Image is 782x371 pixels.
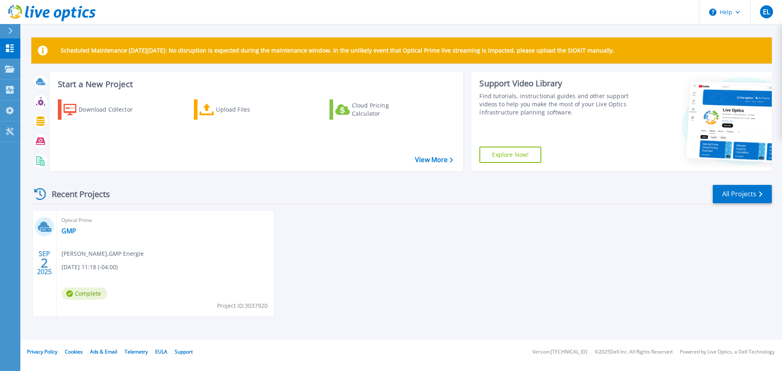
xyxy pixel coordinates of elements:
[65,348,83,355] a: Cookies
[479,78,633,89] div: Support Video Library
[763,9,770,15] span: EL
[62,249,144,258] span: [PERSON_NAME] , GMP Energie
[595,349,672,355] li: © 2025 Dell Inc. All Rights Reserved
[62,263,118,272] span: [DATE] 11:18 (-04:00)
[329,99,420,120] a: Cloud Pricing Calculator
[31,184,121,204] div: Recent Projects
[125,348,148,355] a: Telemetry
[216,101,281,118] div: Upload Files
[479,147,541,163] a: Explore Now!
[155,348,167,355] a: EULA
[713,185,772,203] a: All Projects
[415,156,453,164] a: View More
[680,349,775,355] li: Powered by Live Optics, a Dell Technology
[217,301,268,310] span: Project ID: 3037920
[62,227,76,235] a: GMP
[58,80,453,89] h3: Start a New Project
[62,288,107,300] span: Complete
[90,348,117,355] a: Ads & Email
[41,259,48,266] span: 2
[194,99,285,120] a: Upload Files
[352,101,417,118] div: Cloud Pricing Calculator
[37,248,52,278] div: SEP 2025
[479,92,633,116] div: Find tutorials, instructional guides and other support videos to help you make the most of your L...
[27,348,57,355] a: Privacy Policy
[532,349,587,355] li: Version: [TECHNICAL_ID]
[58,99,149,120] a: Download Collector
[175,348,193,355] a: Support
[62,216,269,225] span: Optical Prime
[61,47,614,54] p: Scheduled Maintenance [DATE][DATE]: No disruption is expected during the maintenance window. In t...
[79,101,144,118] div: Download Collector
